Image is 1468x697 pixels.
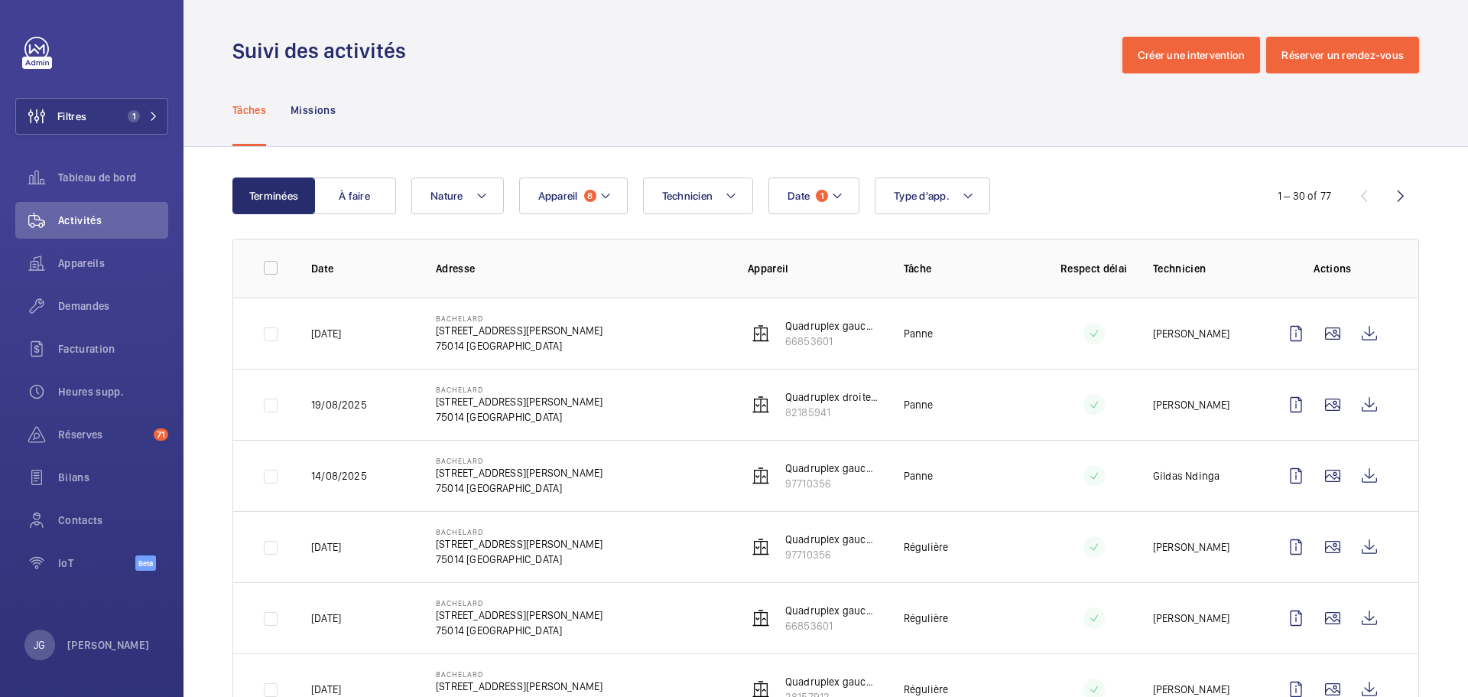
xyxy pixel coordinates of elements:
span: Filtres [57,109,86,124]
p: Actions [1278,261,1388,276]
p: Gildas Ndinga [1153,468,1220,484]
h1: Suivi des activités [232,37,415,65]
span: Appareil [538,190,578,202]
img: elevator.svg [752,467,770,485]
p: Adresse [436,261,723,276]
img: elevator.svg [752,324,770,343]
span: 8 [584,190,596,202]
p: Tâches [232,103,266,118]
p: Bachelard [436,527,602,536]
button: Technicien [643,178,754,214]
p: [PERSON_NAME] [1153,682,1229,697]
p: [STREET_ADDRESS][PERSON_NAME] [436,394,602,409]
p: JG [34,637,45,653]
span: 1 [816,190,828,202]
span: Demandes [58,298,168,314]
p: Quadruplex gauche jaune [785,461,879,476]
p: [PERSON_NAME] [1153,611,1229,626]
span: Type d'app. [894,190,950,202]
img: elevator.svg [752,609,770,627]
span: Beta [135,555,156,571]
p: 66853601 [785,618,879,633]
img: elevator.svg [752,538,770,556]
p: 75014 [GEOGRAPHIC_DATA] [436,623,602,638]
button: Date1 [768,178,859,214]
p: Tâche [904,261,1035,276]
p: 75014 [GEOGRAPHIC_DATA] [436,409,602,425]
p: Appareil [748,261,879,276]
p: [STREET_ADDRESS][PERSON_NAME] [436,536,602,552]
p: Régulière [904,611,949,626]
p: 75014 [GEOGRAPHIC_DATA] [436,480,602,496]
span: Date [788,190,810,202]
p: Panne [904,397,934,412]
p: [DATE] [311,326,341,341]
p: [PERSON_NAME] [1153,397,1229,412]
p: 75014 [GEOGRAPHIC_DATA] [436,338,602,353]
button: Type d'app. [875,178,990,214]
p: Bachelard [436,385,602,394]
p: Panne [904,468,934,484]
p: [PERSON_NAME] [1153,539,1229,555]
span: IoT [58,555,135,571]
p: Respect délai [1060,261,1129,276]
p: [DATE] [311,611,341,626]
p: [PERSON_NAME] [67,637,150,653]
p: [DATE] [311,682,341,697]
p: Panne [904,326,934,341]
span: Réserves [58,427,148,442]
p: Quadruplex gauche bleu ciel [785,674,879,689]
p: Bachelard [436,598,602,607]
div: 1 – 30 of 77 [1278,188,1331,204]
p: Technicien [1153,261,1253,276]
p: 97710356 [785,476,879,491]
span: Appareils [58,256,168,271]
p: 82185941 [785,405,879,420]
p: Bachelard [436,669,602,679]
button: Filtres1 [15,98,168,135]
p: Régulière [904,682,949,697]
p: 66853601 [785,334,879,349]
p: [STREET_ADDRESS][PERSON_NAME] [436,465,602,480]
button: Terminées [232,178,315,214]
p: [STREET_ADDRESS][PERSON_NAME] [436,607,602,623]
p: Quadruplex droite bleu ciel [785,389,879,405]
p: [DATE] [311,539,341,555]
p: Bachelard [436,314,602,323]
p: 75014 [GEOGRAPHIC_DATA] [436,552,602,567]
p: [STREET_ADDRESS][PERSON_NAME] [436,323,602,338]
span: Activités [58,213,168,228]
p: 97710356 [785,547,879,562]
p: Date [311,261,411,276]
button: Appareil8 [519,178,628,214]
img: elevator.svg [752,396,770,414]
p: Régulière [904,539,949,555]
span: Bilans [58,470,168,485]
span: Nature [430,190,463,202]
span: Facturation [58,341,168,357]
button: À faire [313,178,396,214]
p: Quadruplex gauche bleu foncé [785,603,879,618]
span: Technicien [662,190,713,202]
p: [STREET_ADDRESS][PERSON_NAME] [436,679,602,694]
p: Quadruplex gauche jaune [785,532,879,547]
p: 14/08/2025 [311,468,367,484]
span: Heures supp. [58,384,168,399]
span: Tableau de bord [58,170,168,185]
p: Bachelard [436,456,602,465]
button: Réserver un rendez-vous [1266,37,1419,73]
span: 71 [154,428,168,441]
button: Créer une intervention [1122,37,1261,73]
button: Nature [411,178,504,214]
p: Quadruplex gauche bleu foncé [785,318,879,334]
p: 19/08/2025 [311,397,367,412]
p: [PERSON_NAME] [1153,326,1229,341]
span: 1 [128,110,140,122]
p: Missions [291,103,336,118]
span: Contacts [58,513,168,528]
